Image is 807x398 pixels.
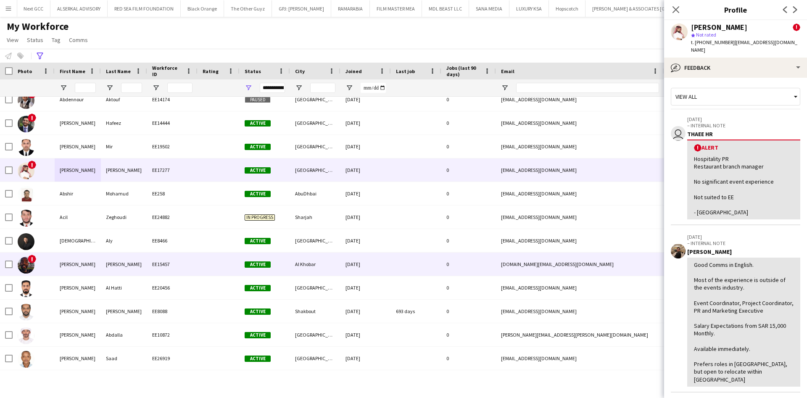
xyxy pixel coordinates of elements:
[245,167,271,174] span: Active
[69,36,88,44] span: Comms
[152,65,182,77] span: Workforce ID
[496,182,664,205] div: [EMAIL_ADDRESS][DOMAIN_NAME]
[245,356,271,362] span: Active
[245,97,271,103] span: Paused
[687,130,800,138] div: THAEE HR
[55,111,101,134] div: [PERSON_NAME]
[340,111,391,134] div: [DATE]
[290,300,340,323] div: Shakbout
[147,370,198,393] div: EE21067
[290,111,340,134] div: [GEOGRAPHIC_DATA]
[496,229,664,252] div: [EMAIL_ADDRESS][DOMAIN_NAME]
[290,323,340,346] div: [GEOGRAPHIC_DATA]
[290,229,340,252] div: [GEOGRAPHIC_DATA]
[441,229,496,252] div: 0
[696,32,716,38] span: Not rated
[441,206,496,229] div: 0
[687,240,800,246] p: – INTERNAL NOTE
[441,323,496,346] div: 0
[3,34,22,45] a: View
[18,257,34,274] img: Ahmed Abdullah
[7,20,69,33] span: My Workforce
[331,0,370,17] button: RAMARABIA
[18,92,34,109] img: Abdennour Aktouf
[290,276,340,299] div: [GEOGRAPHIC_DATA]
[340,182,391,205] div: [DATE]
[121,83,142,93] input: Last Name Filter Input
[496,370,664,393] div: [PERSON_NAME][EMAIL_ADDRESS][DOMAIN_NAME]
[340,135,391,158] div: [DATE]
[101,300,147,323] div: [PERSON_NAME]
[675,93,697,100] span: View all
[441,300,496,323] div: 0
[55,300,101,323] div: [PERSON_NAME]
[516,83,659,93] input: Email Filter Input
[340,276,391,299] div: [DATE]
[340,300,391,323] div: [DATE]
[18,351,34,368] img: Ahmed Saad
[687,116,800,122] p: [DATE]
[75,83,96,93] input: First Name Filter Input
[18,304,34,321] img: Ahmed Faisal eltoum
[55,347,101,370] div: [PERSON_NAME]
[340,323,391,346] div: [DATE]
[147,158,198,182] div: EE17277
[290,158,340,182] div: [GEOGRAPHIC_DATA]
[691,24,747,31] div: [PERSON_NAME]
[441,276,496,299] div: 0
[147,300,198,323] div: EE8088
[147,253,198,276] div: EE15457
[147,182,198,205] div: EE258
[441,253,496,276] div: 0
[290,370,340,393] div: [GEOGRAPHIC_DATA]
[17,0,50,17] button: Next GCC
[60,84,67,92] button: Open Filter Menu
[24,34,47,45] a: Status
[340,347,391,370] div: [DATE]
[295,68,305,74] span: City
[224,0,272,17] button: The Other Guyz
[147,229,198,252] div: EE8466
[28,255,36,263] span: !
[290,347,340,370] div: [GEOGRAPHIC_DATA]
[340,206,391,229] div: [DATE]
[345,84,353,92] button: Open Filter Menu
[101,347,147,370] div: Saad
[272,0,331,17] button: GPJ: [PERSON_NAME]
[496,206,664,229] div: [EMAIL_ADDRESS][DOMAIN_NAME]
[496,253,664,276] div: [DOMAIN_NAME][EMAIL_ADDRESS][DOMAIN_NAME]
[147,88,198,111] div: EE14174
[245,261,271,268] span: Active
[28,113,36,122] span: !
[48,34,64,45] a: Tag
[391,300,441,323] div: 693 days
[18,163,34,179] img: Abdulaziz Suleiman
[290,253,340,276] div: Al Khobar
[496,88,664,111] div: [EMAIL_ADDRESS][DOMAIN_NAME]
[55,370,101,393] div: [PERSON_NAME]
[101,88,147,111] div: Aktouf
[60,68,85,74] span: First Name
[55,276,101,299] div: [PERSON_NAME]
[509,0,549,17] button: LUXURY KSA
[152,84,160,92] button: Open Filter Menu
[441,347,496,370] div: 0
[290,206,340,229] div: Sharjah
[361,83,386,93] input: Joined Filter Input
[245,238,271,244] span: Active
[694,155,794,216] div: Hospitality PR Restaurant branch manager No significant event experience Not suited to EE - [GEOG...
[446,65,481,77] span: Jobs (last 90 days)
[181,0,224,17] button: Black Orange
[7,36,18,44] span: View
[18,327,34,344] img: Ahmed Hassan Abdalla
[496,347,664,370] div: [EMAIL_ADDRESS][DOMAIN_NAME]
[18,186,34,203] img: Abshir Mohamud
[340,229,391,252] div: [DATE]
[245,332,271,338] span: Active
[245,285,271,291] span: Active
[441,88,496,111] div: 0
[496,276,664,299] div: [EMAIL_ADDRESS][DOMAIN_NAME]
[496,111,664,134] div: [EMAIL_ADDRESS][DOMAIN_NAME]
[55,229,101,252] div: [DEMOGRAPHIC_DATA]
[441,111,496,134] div: 0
